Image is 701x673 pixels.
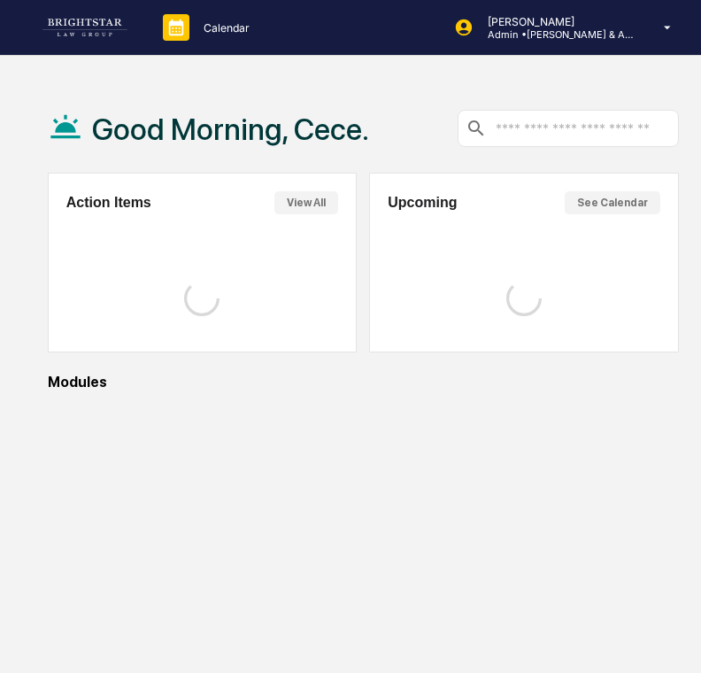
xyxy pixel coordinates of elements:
h2: Action Items [66,195,151,211]
button: See Calendar [565,191,660,214]
h2: Upcoming [388,195,457,211]
p: [PERSON_NAME] [474,15,638,28]
img: logo [42,19,127,36]
p: Calendar [189,21,258,35]
p: Admin • [PERSON_NAME] & Associates [474,28,638,41]
h1: Good Morning, Cece. [92,112,369,147]
button: View All [274,191,338,214]
div: Modules [48,374,679,391]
